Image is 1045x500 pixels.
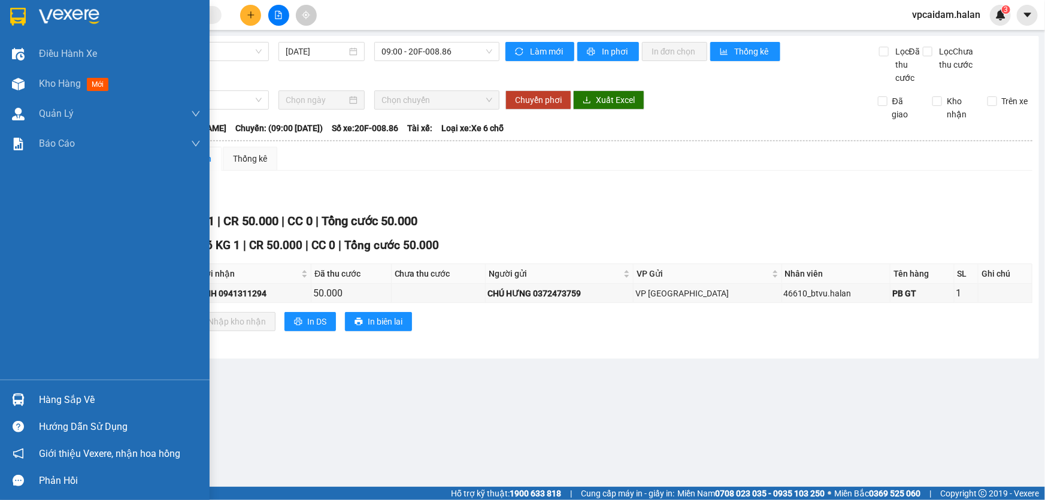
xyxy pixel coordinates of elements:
span: Báo cáo [39,136,75,151]
span: Số xe: 20F-008.86 [332,122,398,135]
th: Đã thu cước [311,264,392,284]
span: Tổng cước 50.000 [322,214,417,228]
th: SL [955,264,979,284]
div: 46610_btvu.halan [784,287,889,300]
strong: 0708 023 035 - 0935 103 250 [715,489,825,498]
th: Nhân viên [782,264,891,284]
span: caret-down [1022,10,1033,20]
span: printer [587,47,597,57]
span: bar-chart [720,47,730,57]
button: downloadNhập kho nhận [185,312,275,331]
span: download [583,96,591,105]
div: VP [GEOGRAPHIC_DATA] [635,287,779,300]
span: Người gửi [489,267,621,280]
span: Chọn chuyến [381,91,492,109]
span: Làm mới [530,45,565,58]
span: ⚪️ [828,491,831,496]
span: notification [13,448,24,459]
span: Kho nhận [942,95,978,121]
button: plus [240,5,261,26]
button: file-add [268,5,289,26]
img: warehouse-icon [12,108,25,120]
span: Miền Bắc [834,487,920,500]
span: | [305,238,308,252]
span: copyright [979,489,987,498]
span: Điều hành xe [39,46,97,61]
span: file-add [274,11,283,19]
span: Số KG 1 [199,238,240,252]
span: In biên lai [368,315,402,328]
button: In đơn chọn [642,42,707,61]
span: Trên xe [997,95,1033,108]
span: Tổng cước 50.000 [344,238,439,252]
span: Lọc Chưa thu cước [934,45,989,71]
span: CR 50.000 [249,238,302,252]
span: Loại xe: Xe 6 chỗ [441,122,504,135]
img: solution-icon [12,138,25,150]
span: | [316,214,319,228]
th: Chưa thu cước [392,264,486,284]
span: Lọc Đã thu cước [890,45,923,84]
span: Đã giao [888,95,923,121]
span: Quản Lý [39,106,74,121]
span: | [243,238,246,252]
sup: 3 [1002,5,1010,14]
span: Tài xế: [407,122,432,135]
button: Chuyển phơi [505,90,571,110]
div: PB GT [892,287,952,300]
div: Hướng dẫn sử dụng [39,418,201,436]
button: bar-chartThống kê [710,42,780,61]
td: VP Hà Đông [634,284,782,303]
button: printerIn biên lai [345,312,412,331]
span: | [338,238,341,252]
div: CHÚ HƯNG 0372473759 [487,287,631,300]
span: In DS [307,315,326,328]
img: icon-new-feature [995,10,1006,20]
span: sync [515,47,525,57]
span: printer [294,317,302,327]
span: Người nhận [189,267,299,280]
span: | [281,214,284,228]
span: down [191,109,201,119]
button: downloadXuất Excel [573,90,644,110]
span: Giới thiệu Vexere, nhận hoa hồng [39,446,180,461]
button: aim [296,5,317,26]
span: 09:00 - 20F-008.86 [381,43,492,60]
span: CR 50.000 [223,214,278,228]
img: warehouse-icon [12,393,25,406]
button: caret-down [1017,5,1038,26]
strong: 1900 633 818 [510,489,561,498]
span: Miền Nam [677,487,825,500]
span: Chuyến: (09:00 [DATE]) [235,122,323,135]
input: 11/08/2025 [286,45,347,58]
span: VP Gửi [637,267,769,280]
span: message [13,475,24,486]
img: logo-vxr [10,8,26,26]
span: | [570,487,572,500]
span: plus [247,11,255,19]
span: 3 [1004,5,1008,14]
span: Thống kê [735,45,771,58]
span: vpcaidam.halan [902,7,990,22]
span: Kho hàng [39,78,81,89]
span: down [191,139,201,149]
span: Xuất Excel [596,93,635,107]
div: Phản hồi [39,472,201,490]
span: CC 0 [287,214,313,228]
span: aim [302,11,310,19]
span: | [217,214,220,228]
span: question-circle [13,421,24,432]
span: mới [87,78,108,91]
div: 50.000 [313,286,389,301]
span: Hỗ trợ kỹ thuật: [451,487,561,500]
button: syncLàm mới [505,42,574,61]
div: 1 [956,286,977,301]
th: Tên hàng [890,264,954,284]
span: In phơi [602,45,629,58]
img: warehouse-icon [12,48,25,60]
div: Thống kê [233,152,267,165]
span: printer [355,317,363,327]
div: Hàng sắp về [39,391,201,409]
strong: 0369 525 060 [869,489,920,498]
div: THANH 0941311294 [188,287,309,300]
